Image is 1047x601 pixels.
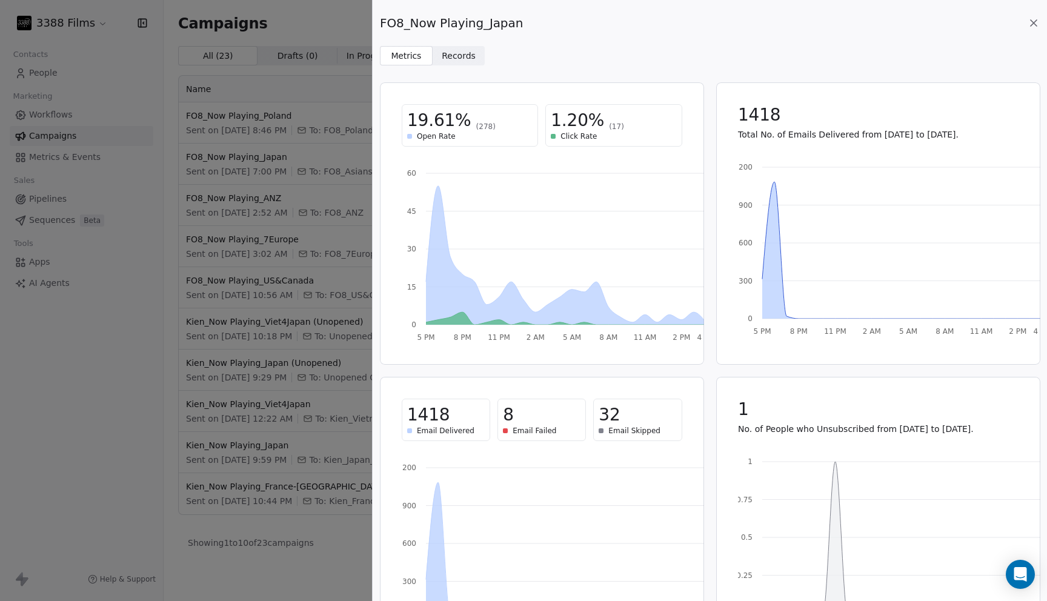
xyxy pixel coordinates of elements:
tspan: 2 AM [862,327,880,336]
tspan: 30 [407,245,416,253]
p: Total No. of Emails Delivered from [DATE] to [DATE]. [738,128,1019,141]
tspan: 2 PM [1009,327,1026,336]
tspan: 900 [402,502,416,510]
tspan: 1200 [734,163,753,171]
tspan: 11 AM [634,333,657,342]
span: (17) [609,122,624,131]
tspan: 600 [739,239,753,247]
tspan: 0.5 [740,533,752,542]
span: Email Delivered [417,426,474,436]
div: Open Intercom Messenger [1006,560,1035,589]
span: Email Failed [513,426,556,436]
tspan: 45 [407,207,416,216]
tspan: 11 PM [824,327,846,336]
tspan: 300 [739,277,753,285]
tspan: 11 PM [488,333,510,342]
tspan: 600 [402,539,416,548]
tspan: 8 AM [936,327,954,336]
tspan: 15 [407,283,416,291]
span: 1 [738,399,749,420]
tspan: 1200 [397,463,416,472]
tspan: 5 PM [753,327,771,336]
span: 19.61% [407,110,471,131]
tspan: 300 [402,577,416,586]
tspan: 0 [748,314,753,323]
span: 1418 [407,404,450,426]
tspan: 0.75 [736,496,753,504]
tspan: 0.25 [736,571,753,580]
tspan: 11 AM [969,327,992,336]
tspan: 900 [739,201,753,210]
tspan: 5 AM [899,327,917,336]
span: (278) [476,122,496,131]
span: Records [442,50,476,62]
tspan: 5 AM [563,333,581,342]
tspan: 4 PM [697,333,714,342]
tspan: 2 PM [673,333,690,342]
p: No. of People who Unsubscribed from [DATE] to [DATE]. [738,423,1019,435]
tspan: 60 [407,169,416,178]
span: 1.20% [551,110,604,131]
span: Email Skipped [608,426,660,436]
tspan: 2 AM [527,333,545,342]
span: Open Rate [417,131,456,141]
span: FO8_Now Playing_Japan [380,15,523,32]
tspan: 5 PM [417,333,434,342]
tspan: 8 AM [599,333,617,342]
tspan: 8 PM [454,333,471,342]
tspan: 0 [411,320,416,329]
span: 32 [599,404,620,426]
tspan: 8 PM [789,327,807,336]
tspan: 1 [748,457,753,466]
span: 8 [503,404,514,426]
span: 1418 [738,104,780,126]
span: Click Rate [560,131,597,141]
